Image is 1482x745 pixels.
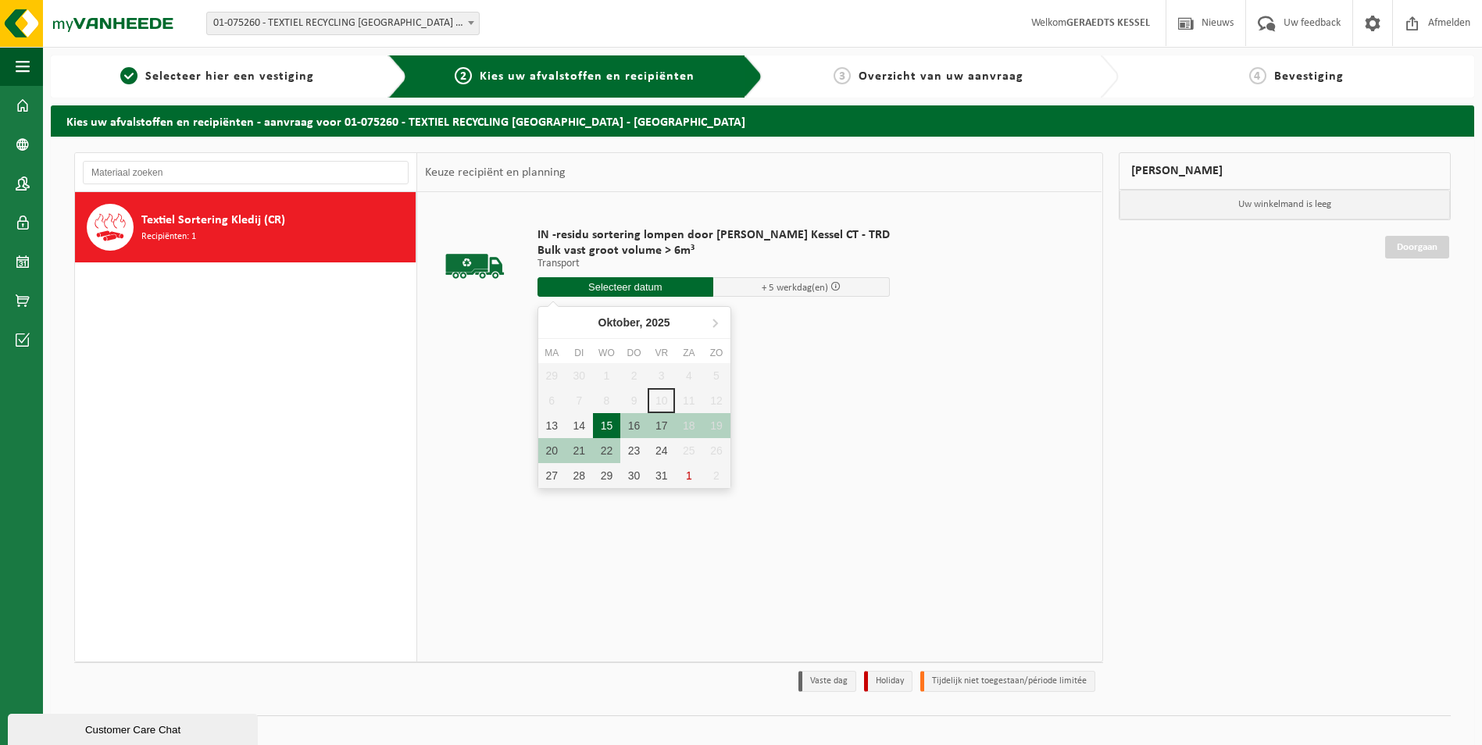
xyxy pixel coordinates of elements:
div: 17 [648,413,675,438]
div: 27 [538,463,566,488]
div: di [566,345,593,361]
li: Vaste dag [798,671,856,692]
span: Recipiënten: 1 [141,230,196,244]
span: Kies uw afvalstoffen en recipiënten [480,70,695,83]
div: 24 [648,438,675,463]
div: ma [538,345,566,361]
div: 23 [620,438,648,463]
p: Uw winkelmand is leeg [1120,190,1451,219]
input: Selecteer datum [537,277,714,297]
div: 31 [648,463,675,488]
div: za [675,345,702,361]
h2: Kies uw afvalstoffen en recipiënten - aanvraag voor 01-075260 - TEXTIEL RECYCLING [GEOGRAPHIC_DAT... [51,105,1474,136]
span: Bevestiging [1274,70,1344,83]
span: + 5 werkdag(en) [762,283,828,293]
li: Holiday [864,671,912,692]
span: IN -residu sortering lompen door [PERSON_NAME] Kessel CT - TRD [537,227,890,243]
div: [PERSON_NAME] [1119,152,1452,190]
div: 28 [566,463,593,488]
div: do [620,345,648,361]
div: Oktober, [592,310,677,335]
div: 14 [566,413,593,438]
div: vr [648,345,675,361]
div: 16 [620,413,648,438]
li: Tijdelijk niet toegestaan/période limitée [920,671,1095,692]
div: zo [702,345,730,361]
span: Bulk vast groot volume > 6m³ [537,243,890,258]
div: 20 [538,438,566,463]
span: 2 [455,67,472,84]
span: Textiel Sortering Kledij (CR) [141,211,285,230]
div: 29 [593,463,620,488]
i: 2025 [646,317,670,328]
span: 3 [834,67,851,84]
strong: GERAEDTS KESSEL [1066,17,1150,29]
div: 22 [593,438,620,463]
div: Keuze recipiënt en planning [417,153,573,192]
p: Transport [537,258,890,269]
span: 1 [120,67,137,84]
div: wo [593,345,620,361]
span: 01-075260 - TEXTIEL RECYCLING DORDRECHT - DORDRECHT [206,12,480,35]
button: Textiel Sortering Kledij (CR) Recipiënten: 1 [75,192,416,262]
div: 21 [566,438,593,463]
span: Selecteer hier een vestiging [145,70,314,83]
input: Materiaal zoeken [83,161,409,184]
span: 01-075260 - TEXTIEL RECYCLING DORDRECHT - DORDRECHT [207,12,479,34]
span: 4 [1249,67,1266,84]
div: 30 [620,463,648,488]
iframe: chat widget [8,711,261,745]
span: Overzicht van uw aanvraag [859,70,1023,83]
a: 1Selecteer hier een vestiging [59,67,376,86]
a: Doorgaan [1385,236,1449,258]
div: 13 [538,413,566,438]
div: 15 [593,413,620,438]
